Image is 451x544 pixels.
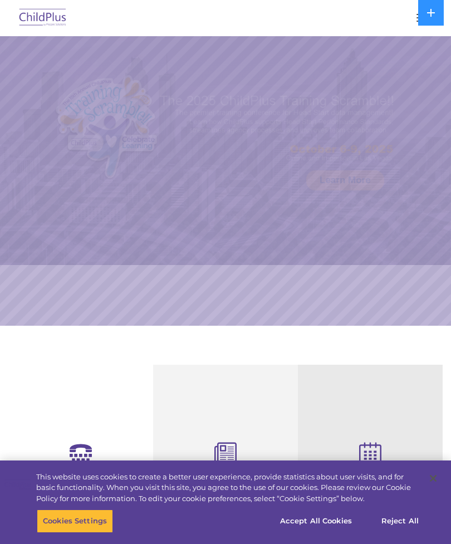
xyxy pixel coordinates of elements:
[306,170,384,190] a: Learn More
[37,509,113,533] button: Cookies Settings
[36,472,420,504] div: This website uses cookies to create a better user experience, provide statistics about user visit...
[421,466,445,491] button: Close
[17,5,69,31] img: ChildPlus by Procare Solutions
[365,509,435,533] button: Reject All
[274,509,358,533] button: Accept All Cookies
